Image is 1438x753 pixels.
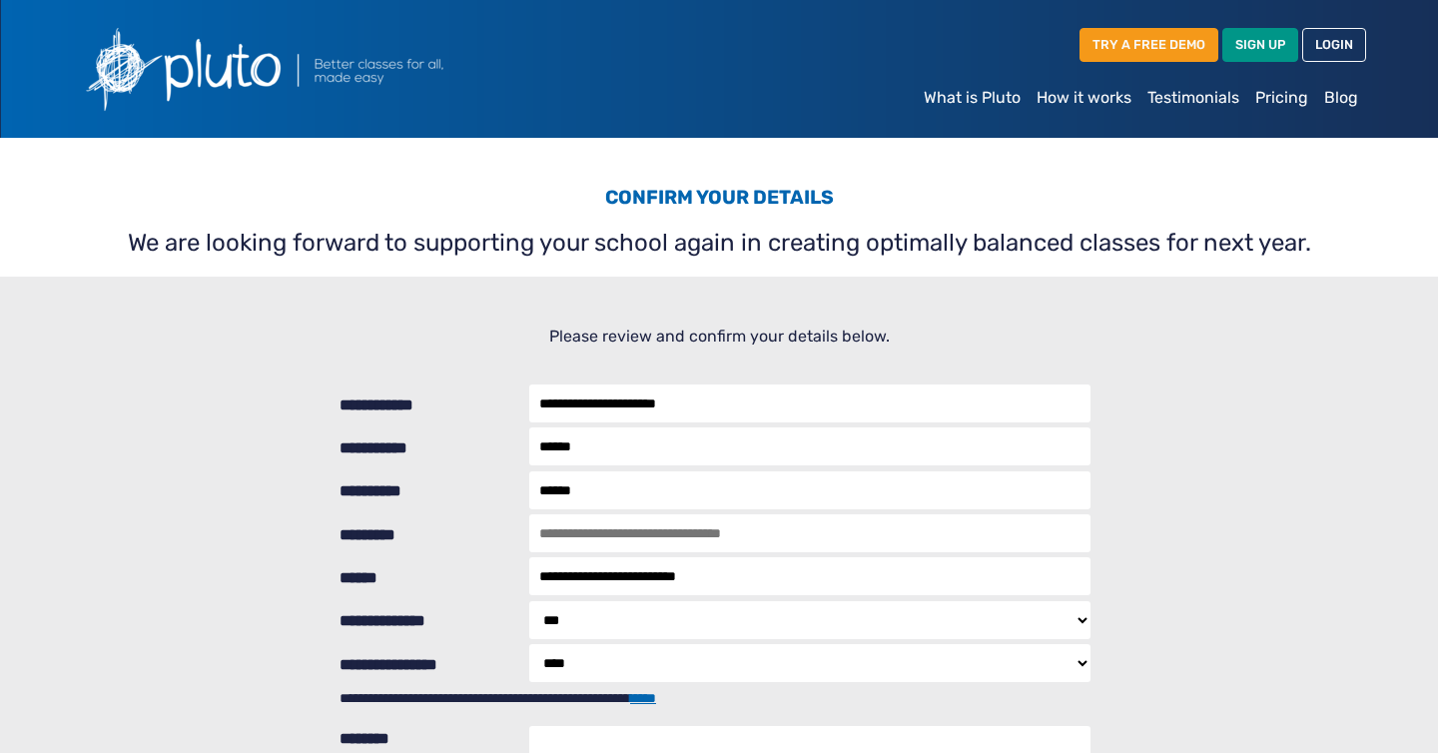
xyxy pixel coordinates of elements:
[1029,78,1139,118] a: How it works
[1247,78,1316,118] a: Pricing
[1302,28,1366,61] a: LOGIN
[916,78,1029,118] a: What is Pluto
[72,16,551,122] img: Pluto logo with the text Better classes for all, made easy
[84,325,1354,349] p: Please review and confirm your details below.
[84,225,1354,261] p: We are looking forward to supporting your school again in creating optimally balanced classes for...
[1222,28,1298,61] a: SIGN UP
[84,186,1354,217] h3: Confirm your details
[1079,28,1218,61] a: TRY A FREE DEMO
[1316,78,1366,118] a: Blog
[1139,78,1247,118] a: Testimonials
